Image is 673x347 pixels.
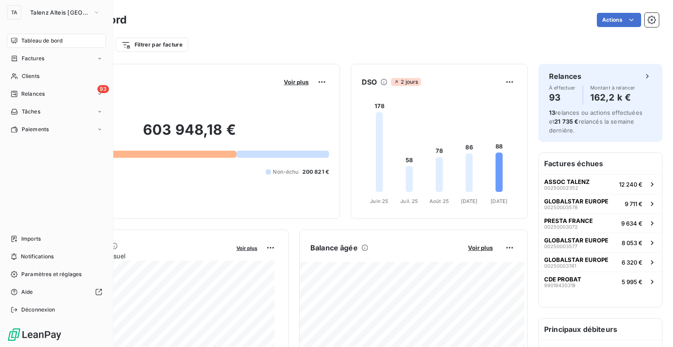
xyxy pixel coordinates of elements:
[549,90,576,105] h4: 93
[97,85,109,93] span: 93
[7,328,62,342] img: Logo LeanPay
[549,85,576,90] span: À effectuer
[590,85,635,90] span: Montant à relancer
[21,253,54,261] span: Notifications
[544,263,576,269] span: 00250003741
[544,276,581,283] span: CDE PROBAT
[302,168,329,176] span: 200 821 €
[539,319,662,340] h6: Principaux débiteurs
[465,244,495,252] button: Voir plus
[429,198,449,204] tspan: Août 25
[461,198,478,204] tspan: [DATE]
[50,121,329,148] h2: 603 948,18 €
[622,278,642,285] span: 5 995 €
[539,252,662,272] button: GLOBALSTAR EUROPE002500037416 320 €
[544,178,590,185] span: ASSOC TALENZ
[597,13,641,27] button: Actions
[7,285,106,299] a: Aide
[621,220,642,227] span: 9 634 €
[273,168,298,176] span: Non-échu
[391,78,421,86] span: 2 jours
[21,235,41,243] span: Imports
[539,153,662,174] h6: Factures échues
[544,205,578,210] span: 00250003578
[544,256,608,263] span: GLOBALSTAR EUROPE
[539,174,662,194] button: ASSOC TALENZ0025000235212 240 €
[619,181,642,188] span: 12 240 €
[544,237,608,244] span: GLOBALSTAR EUROPE
[236,245,257,251] span: Voir plus
[549,71,581,82] h6: Relances
[22,108,40,116] span: Tâches
[554,118,578,125] span: 21 735 €
[281,78,311,86] button: Voir plus
[22,72,39,80] span: Clients
[400,198,418,204] tspan: Juil. 25
[544,185,578,191] span: 00250002352
[284,78,309,86] span: Voir plus
[21,288,33,296] span: Aide
[544,244,577,249] span: 00250003577
[539,213,662,233] button: PRESTA FRANCE002500030729 634 €
[22,125,49,133] span: Paiements
[310,242,358,253] h6: Balance âgée
[468,244,493,251] span: Voir plus
[622,259,642,266] span: 6 320 €
[544,224,578,230] span: 00250003072
[234,244,260,252] button: Voir plus
[50,251,230,261] span: Chiffre d'affaires mensuel
[21,90,45,98] span: Relances
[362,77,377,87] h6: DSO
[30,9,89,16] span: Talenz Alteis [GEOGRAPHIC_DATA]
[21,270,81,278] span: Paramètres et réglages
[549,109,642,134] span: relances ou actions effectuées et relancés la semaine dernière.
[544,217,593,224] span: PRESTA FRANCE
[549,109,555,116] span: 13
[544,198,608,205] span: GLOBALSTAR EUROPE
[21,37,62,45] span: Tableau de bord
[625,200,642,207] span: 9 711 €
[643,317,664,338] iframe: Intercom live chat
[539,194,662,213] button: GLOBALSTAR EUROPE002500035789 711 €
[370,198,388,204] tspan: Juin 25
[539,272,662,291] button: CDE PROBAT990194303185 995 €
[622,239,642,246] span: 8 053 €
[539,233,662,252] button: GLOBALSTAR EUROPE002500035778 053 €
[7,5,21,19] div: TA
[21,306,55,314] span: Déconnexion
[491,198,507,204] tspan: [DATE]
[116,38,188,52] button: Filtrer par facture
[544,283,576,288] span: 99019430318
[590,90,635,105] h4: 162,2 k €
[22,55,44,62] span: Factures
